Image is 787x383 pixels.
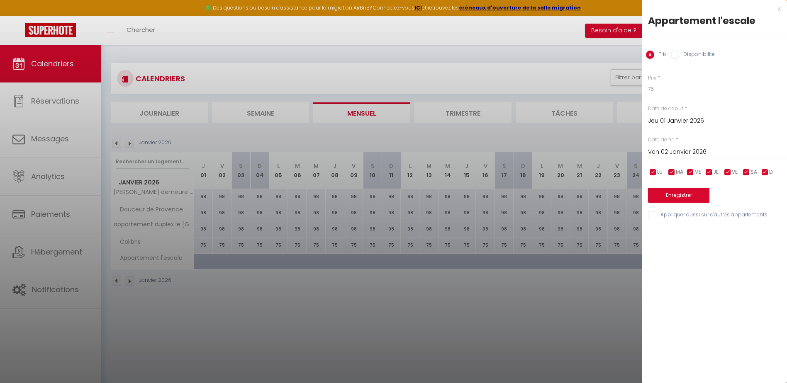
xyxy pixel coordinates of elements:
span: ME [694,168,701,176]
span: SA [750,168,757,176]
button: Enregistrer [648,188,709,203]
label: Prix [654,51,667,60]
div: x [642,4,781,14]
button: Ouvrir le widget de chat LiveChat [7,3,32,28]
span: VE [732,168,738,176]
label: Date de fin [648,136,675,144]
label: Disponibilité [679,51,715,60]
label: Prix [648,74,656,82]
span: JE [713,168,719,176]
span: DI [769,168,774,176]
label: Date de début [648,105,683,113]
span: MA [676,168,683,176]
div: Appartement l'escale [648,14,781,27]
span: LU [657,168,663,176]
